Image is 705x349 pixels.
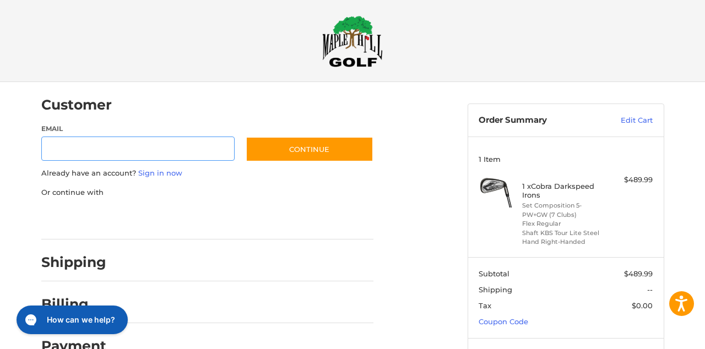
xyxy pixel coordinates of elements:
iframe: PayPal-paylater [131,209,214,228]
h2: Shipping [41,254,106,271]
div: $489.99 [609,174,653,186]
a: Edit Cart [597,115,653,126]
p: Already have an account? [41,168,373,179]
h4: 1 x Cobra Darkspeed Irons [522,182,606,200]
span: $0.00 [632,301,653,310]
h2: Customer [41,96,112,113]
iframe: PayPal-paypal [37,209,120,228]
li: Set Composition 5-PW+GW (7 Clubs) [522,201,606,219]
a: Coupon Code [479,317,528,326]
img: Maple Hill Golf [322,15,383,67]
iframe: Google Customer Reviews [614,319,705,349]
li: Flex Regular [522,219,606,228]
span: $489.99 [624,269,653,278]
h2: Billing [41,296,106,313]
span: Shipping [479,285,512,294]
span: -- [647,285,653,294]
button: Continue [246,137,373,162]
a: Sign in now [138,168,182,177]
li: Hand Right-Handed [522,237,606,247]
h3: Order Summary [479,115,597,126]
span: Subtotal [479,269,509,278]
h3: 1 Item [479,155,653,163]
p: Or continue with [41,187,373,198]
iframe: PayPal-venmo [224,209,307,228]
span: Tax [479,301,491,310]
li: Shaft KBS Tour Lite Steel [522,228,606,238]
iframe: Gorgias live chat messenger [11,302,131,338]
label: Email [41,124,235,134]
